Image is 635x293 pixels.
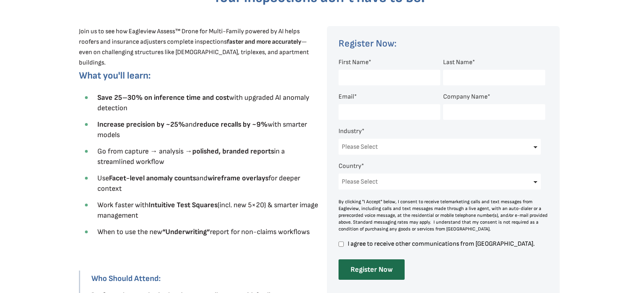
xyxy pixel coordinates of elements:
[208,174,268,182] strong: wireframe overlays
[79,70,151,81] span: What you'll learn:
[339,59,369,66] span: First Name
[192,147,274,156] strong: polished, branded reports
[91,274,161,283] strong: Who Should Attend:
[339,38,397,49] span: Register Now:
[339,198,548,232] div: By clicking "I Accept" below, I consent to receive telemarketing calls and text messages from Eag...
[79,28,309,67] span: Join us to see how Eagleview Assess™ Drone for Multi-Family powered by AI helps roofers and insur...
[197,120,268,129] strong: reduce recalls by ~9%
[339,259,405,280] input: Register Now
[347,240,545,247] span: I agree to receive other communications from [GEOGRAPHIC_DATA].
[97,93,309,112] span: with upgraded AI anomaly detection
[97,120,307,139] span: and with smarter models
[227,38,301,46] strong: faster and more accurately
[149,201,218,209] strong: Intuitive Test Squares
[97,228,310,236] span: When to use the new report for non-claims workflows
[443,59,472,66] span: Last Name
[97,147,285,166] span: Go from capture → analysis → in a streamlined workflow
[109,174,196,182] strong: Facet-level anomaly counts
[443,93,488,101] span: Company Name
[162,228,210,236] strong: “Underwriting”
[339,93,354,101] span: Email
[339,127,362,135] span: Industry
[97,174,300,193] span: Use and for deeper context
[97,201,318,220] span: Work faster with (incl. new 5×20) & smarter image management
[97,120,185,129] strong: Increase precision by ~25%
[97,93,229,102] strong: Save 25–30% on inference time and cost
[339,240,344,248] input: I agree to receive other communications from [GEOGRAPHIC_DATA].
[339,162,361,170] span: Country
